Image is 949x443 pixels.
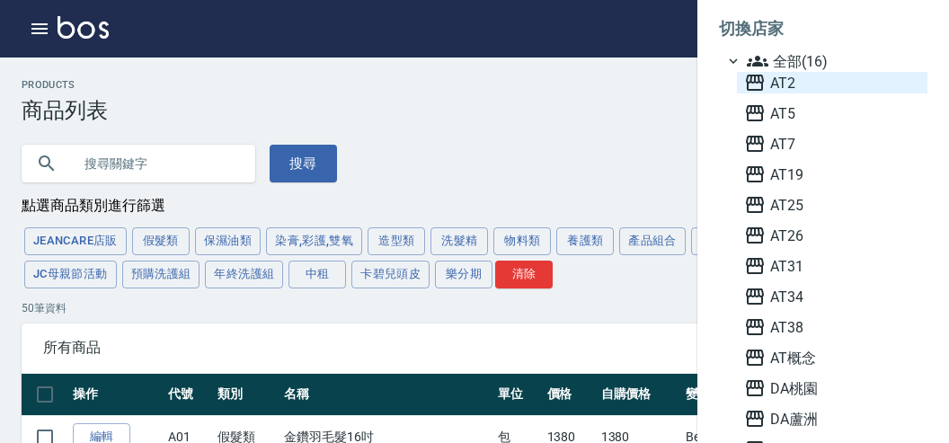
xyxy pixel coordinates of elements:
[744,286,920,307] span: AT34
[744,225,920,246] span: AT26
[719,7,927,50] li: 切換店家
[744,408,920,430] span: DA蘆洲
[744,102,920,124] span: AT5
[744,194,920,216] span: AT25
[744,164,920,185] span: AT19
[744,133,920,155] span: AT7
[744,316,920,338] span: AT38
[747,50,920,72] span: 全部(16)
[744,377,920,399] span: DA桃園
[744,255,920,277] span: AT31
[744,347,920,368] span: AT概念
[744,72,920,93] span: AT2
